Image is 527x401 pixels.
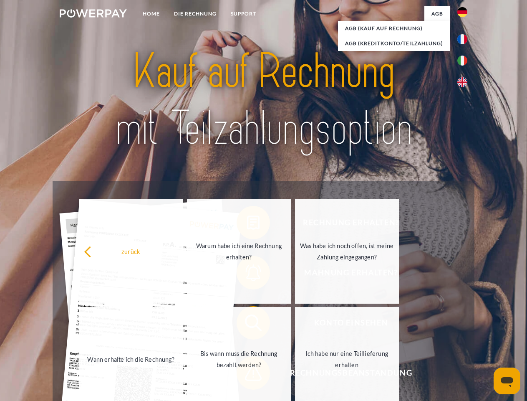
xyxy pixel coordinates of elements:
img: title-powerpay_de.svg [80,40,447,160]
a: Was habe ich noch offen, ist meine Zahlung eingegangen? [295,199,399,304]
a: SUPPORT [224,6,263,21]
a: agb [424,6,450,21]
a: AGB (Kauf auf Rechnung) [338,21,450,36]
div: Warum habe ich eine Rechnung erhalten? [192,240,286,263]
div: Ich habe nur eine Teillieferung erhalten [300,348,394,371]
div: Was habe ich noch offen, ist meine Zahlung eingegangen? [300,240,394,263]
img: it [457,56,467,66]
a: AGB (Kreditkonto/Teilzahlung) [338,36,450,51]
div: zurück [84,246,178,257]
div: Wann erhalte ich die Rechnung? [84,353,178,365]
div: Bis wann muss die Rechnung bezahlt werden? [192,348,286,371]
img: de [457,7,467,17]
a: Home [136,6,167,21]
img: en [457,77,467,87]
iframe: Schaltfläche zum Öffnen des Messaging-Fensters [494,368,520,394]
img: fr [457,34,467,44]
a: DIE RECHNUNG [167,6,224,21]
img: logo-powerpay-white.svg [60,9,127,18]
